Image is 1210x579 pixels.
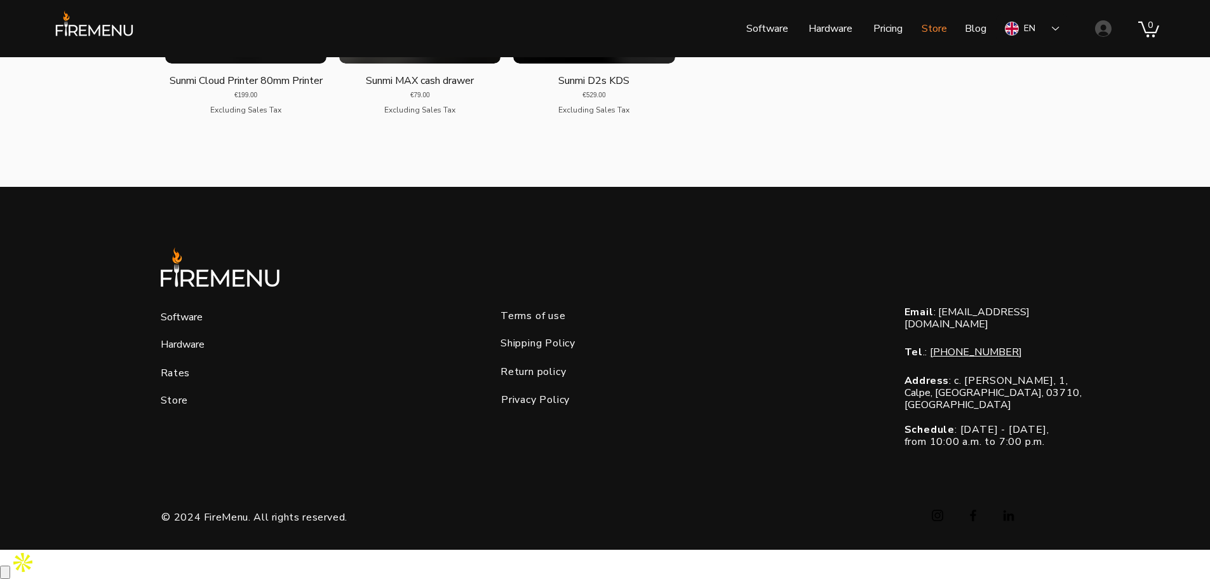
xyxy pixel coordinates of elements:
[161,337,205,351] a: Hardware
[965,508,981,523] img: Facebook
[161,366,190,380] a: Rates
[165,74,326,116] a: Sunmi Cloud Printer 80mm Printer€199.00Excluding Sales Tax
[904,305,1030,331] a: [EMAIL_ADDRESS][DOMAIN_NAME]
[501,365,566,379] a: Return policy
[558,105,629,115] span: Excluding Sales Tax
[501,393,570,407] a: Privacy Policy
[862,13,912,44] a: Pricing
[935,386,1044,400] span: [GEOGRAPHIC_DATA],
[51,10,138,46] img: FireMenu logo
[513,74,675,116] a: Sunmi D2s KDS€529.00Excluding Sales Tax
[366,74,474,88] p: Sunmi MAX cash drawer
[1005,22,1019,36] img: English
[904,305,934,319] span: Email
[955,13,996,44] a: Blog
[930,508,945,523] img: Instagram
[501,336,575,350] a: Shipping Policy
[339,74,501,116] a: Sunmi MAX cash drawer€79.00Excluding Sales Tax
[1138,20,1159,37] a: Cart with 0 items
[912,13,955,44] a: Store
[797,13,862,44] a: Hardware
[558,74,629,88] p: Sunmi D2s KDS
[915,13,953,44] p: Store
[10,550,36,575] img: Apollo
[904,345,927,359] span: .:
[156,245,284,304] img: FireMenu logo
[904,423,1049,449] span: : [DATE] - [DATE], from 10:00 a.m. to 7:00 p.m.
[161,393,188,407] a: Store
[501,309,566,323] a: Terms of use
[904,374,949,388] span: Address
[904,423,955,437] span: Schedule
[234,90,257,100] span: €199.00
[996,14,1068,43] div: Language Selector: English
[170,74,323,88] p: Sunmi Cloud Printer 80mm Printer
[904,345,923,359] span: Tel
[737,13,797,44] a: Software
[1150,519,1210,579] iframe: Wix Chat
[210,105,281,115] span: Excluding Sales Tax
[802,13,859,44] p: Hardware
[930,345,1022,359] a: [PHONE_NUMBER]
[161,510,347,524] span: © 2024 FireMenu. All rights reserved.
[867,13,909,44] p: Pricing
[161,310,203,324] a: Software
[958,13,993,44] p: Blog
[1148,19,1153,30] text: 0
[904,386,932,400] span: Calpe,
[740,13,795,44] p: Software
[1001,508,1016,523] img: LinkedIn
[904,374,1082,412] span: [GEOGRAPHIC_DATA]
[904,374,1068,388] span: : c. [PERSON_NAME], 1,
[930,508,1016,523] ul: Social Bar
[904,305,936,319] span: :
[1046,386,1082,400] span: 03710,
[637,13,996,44] nav: Site
[582,90,605,100] span: €529.00
[410,90,430,100] span: €79.00
[384,105,455,115] span: Excluding Sales Tax
[1024,22,1035,35] div: EN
